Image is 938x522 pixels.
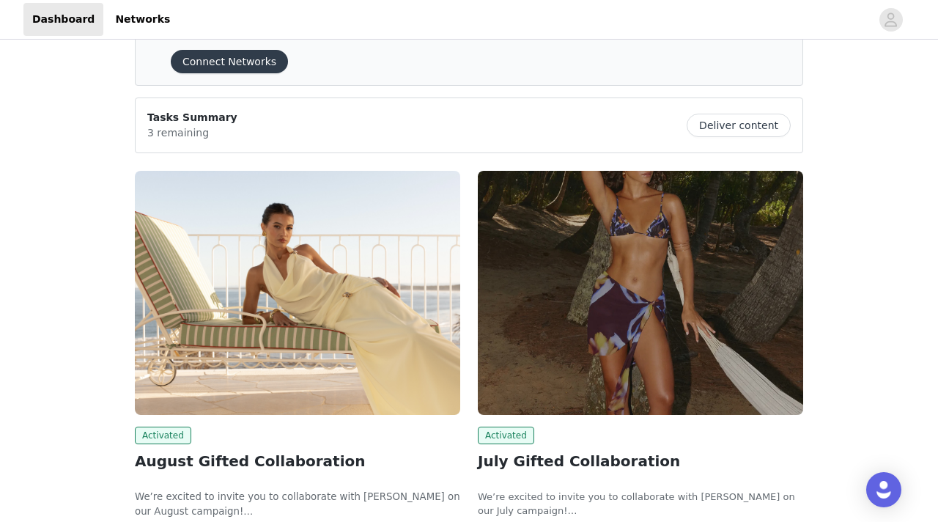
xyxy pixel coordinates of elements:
span: Activated [478,427,534,444]
p: Tasks Summary [147,110,237,125]
h2: July Gifted Collaboration [478,450,803,472]
p: 3 remaining [147,125,237,141]
button: Connect Networks [171,50,288,73]
h2: August Gifted Collaboration [135,450,460,472]
span: Activated [135,427,191,444]
p: We’re excited to invite you to collaborate with [PERSON_NAME] on our July campaign! [478,490,803,518]
span: We’re excited to invite you to collaborate with [PERSON_NAME] on our August campaign! [135,491,460,517]
a: Dashboard [23,3,103,36]
img: Peppermayo AUS [478,171,803,415]
button: Deliver content [687,114,791,137]
div: Open Intercom Messenger [866,472,901,507]
div: avatar [884,8,898,32]
img: Peppermayo EU [135,171,460,415]
a: Networks [106,3,179,36]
